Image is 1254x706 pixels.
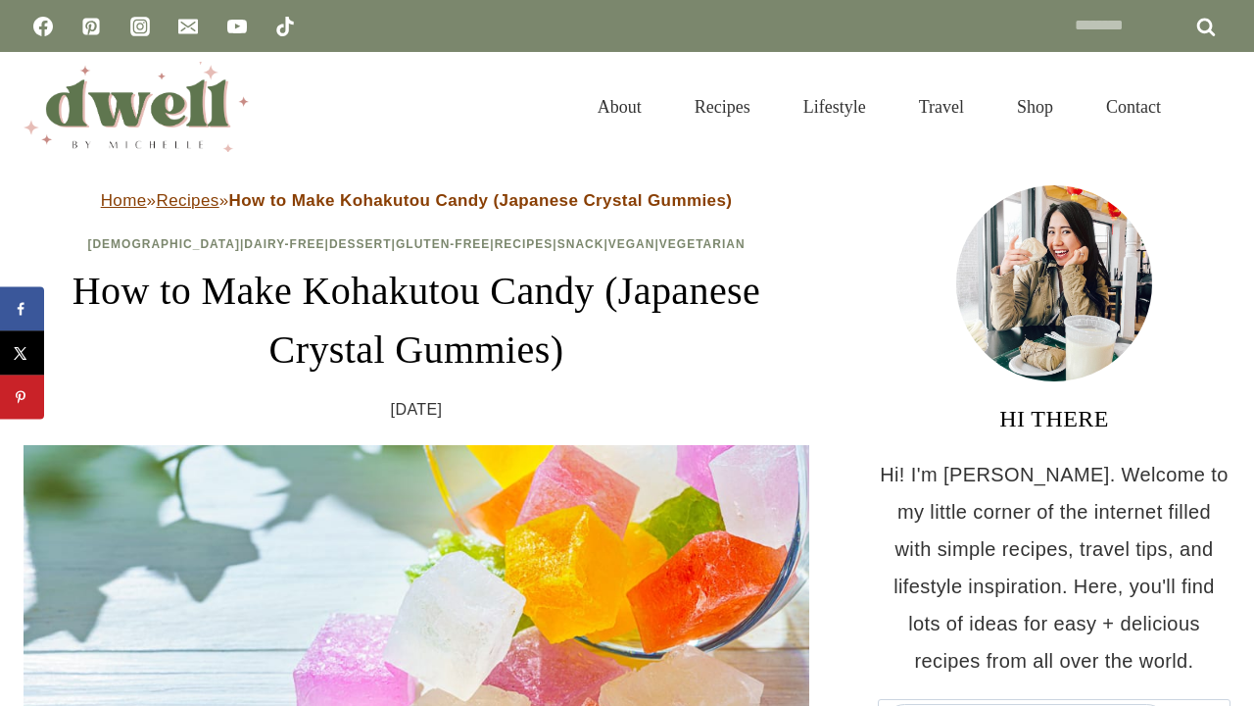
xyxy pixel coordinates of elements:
[608,237,655,251] a: Vegan
[668,73,777,141] a: Recipes
[1080,73,1187,141] a: Contact
[265,7,305,46] a: TikTok
[495,237,554,251] a: Recipes
[329,237,392,251] a: Dessert
[72,7,111,46] a: Pinterest
[121,7,160,46] a: Instagram
[571,73,668,141] a: About
[571,73,1187,141] nav: Primary Navigation
[990,73,1080,141] a: Shop
[24,62,249,152] img: DWELL by michelle
[87,237,745,251] span: | | | | | | |
[229,191,733,210] strong: How to Make Kohakutou Candy (Japanese Crystal Gummies)
[87,237,240,251] a: [DEMOGRAPHIC_DATA]
[659,237,746,251] a: Vegetarian
[24,7,63,46] a: Facebook
[156,191,218,210] a: Recipes
[892,73,990,141] a: Travel
[244,237,324,251] a: Dairy-Free
[557,237,604,251] a: Snack
[24,262,809,379] h1: How to Make Kohakutou Candy (Japanese Crystal Gummies)
[878,401,1230,436] h3: HI THERE
[391,395,443,425] time: [DATE]
[396,237,490,251] a: Gluten-Free
[878,456,1230,680] p: Hi! I'm [PERSON_NAME]. Welcome to my little corner of the internet filled with simple recipes, tr...
[101,191,147,210] a: Home
[217,7,257,46] a: YouTube
[1197,90,1230,124] button: View Search Form
[777,73,892,141] a: Lifestyle
[101,191,733,210] span: » »
[169,7,208,46] a: Email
